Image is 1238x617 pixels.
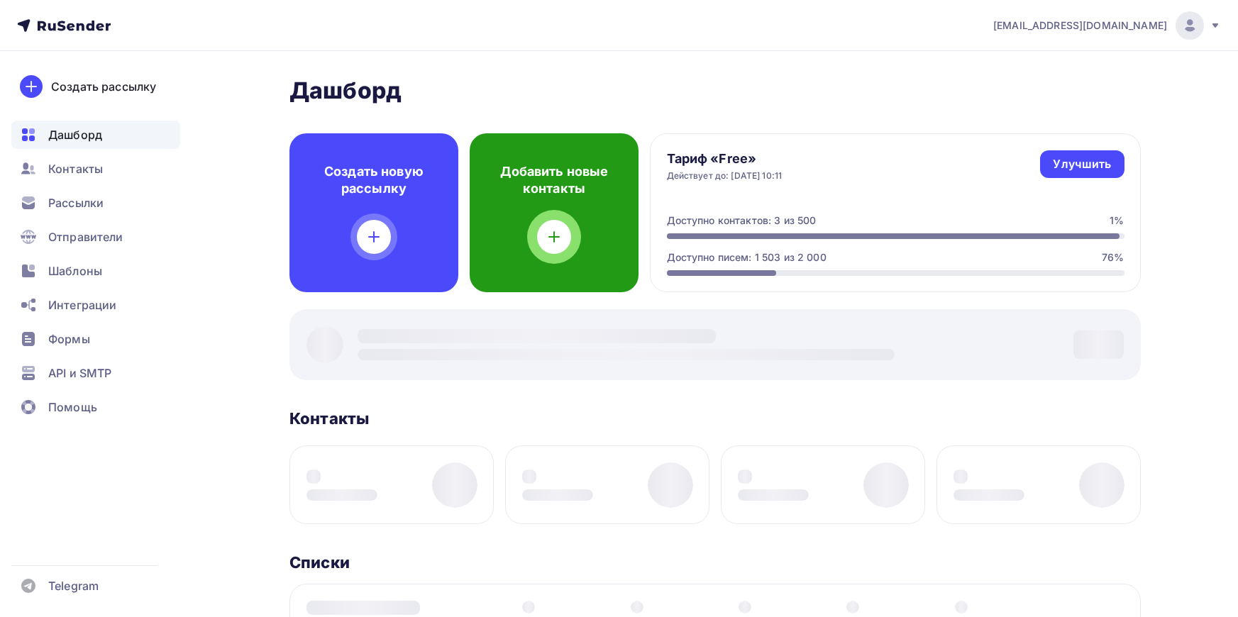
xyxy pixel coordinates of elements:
a: Рассылки [11,189,180,217]
div: Создать рассылку [51,78,156,95]
div: Действует до: [DATE] 10:11 [667,170,783,182]
span: Шаблоны [48,262,102,279]
span: Отправители [48,228,123,245]
span: [EMAIL_ADDRESS][DOMAIN_NAME] [993,18,1167,33]
span: Telegram [48,577,99,594]
h4: Создать новую рассылку [312,163,436,197]
a: Улучшить [1040,150,1124,178]
h4: Добавить новые контакты [492,163,616,197]
span: Контакты [48,160,103,177]
span: Рассылки [48,194,104,211]
div: Доступно писем: 1 503 из 2 000 [667,250,827,265]
a: Шаблоны [11,257,180,285]
span: Помощь [48,399,97,416]
h3: Контакты [289,408,369,428]
a: [EMAIL_ADDRESS][DOMAIN_NAME] [993,11,1221,40]
div: Доступно контактов: 3 из 500 [667,213,817,228]
a: Контакты [11,155,180,183]
div: 1% [1110,213,1124,228]
span: Интеграции [48,296,116,313]
div: Улучшить [1053,156,1111,172]
span: Формы [48,330,90,348]
a: Формы [11,325,180,353]
a: Дашборд [11,121,180,149]
span: API и SMTP [48,365,111,382]
h2: Дашборд [289,77,1141,105]
div: 76% [1102,250,1124,265]
span: Дашборд [48,126,102,143]
a: Отправители [11,223,180,251]
h3: Списки [289,552,350,572]
h4: Тариф «Free» [667,150,783,167]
